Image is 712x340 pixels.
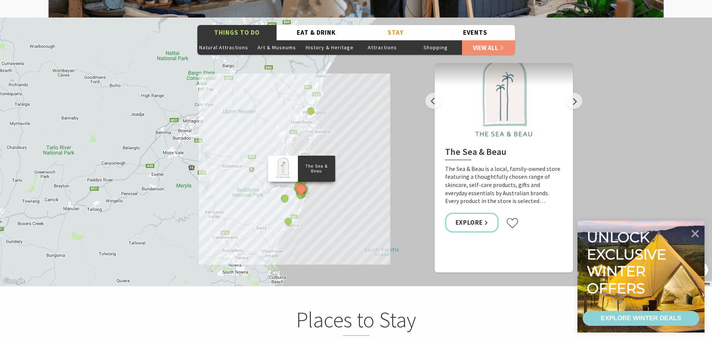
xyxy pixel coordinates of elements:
h2: The Sea & Beau [445,147,562,160]
div: Unlock exclusive winter offers [587,229,669,297]
button: Natural Attractions [197,40,250,55]
button: Click to favourite The Sea & Beau [506,218,519,229]
button: Attractions [356,40,409,55]
button: See detail about The Sea & Beau [294,182,308,196]
button: Stay [356,25,436,40]
button: See detail about Bonaira Native Gardens, Kiama [296,188,306,198]
h2: Places to Stay [210,307,503,336]
button: Shopping [409,40,462,55]
button: See detail about Miss Zoe's School of Dance [305,106,315,116]
a: Explore [445,213,499,233]
a: View All [462,40,515,55]
button: Events [435,25,515,40]
div: EXPLORE WINTER DEALS [601,311,681,326]
button: Previous [425,93,441,109]
button: See detail about Saddleback Mountain Lookout, Kiama [280,193,289,203]
button: History & Heritage [303,40,356,55]
button: Next [566,93,582,109]
img: Google [2,277,27,286]
a: EXPLORE WINTER DEALS [583,311,699,326]
button: See detail about Surf Camp Australia [283,216,293,226]
button: Eat & Drink [277,25,356,40]
p: The Sea & Beau [298,163,335,175]
a: Open this area in Google Maps (opens a new window) [2,277,27,286]
p: The Sea & Beau is a local, family-owned store featuring a thoughtfully chosen range of skincare, ... [445,165,562,205]
button: Art & Museums [250,40,303,55]
button: Things To Do [197,25,277,40]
